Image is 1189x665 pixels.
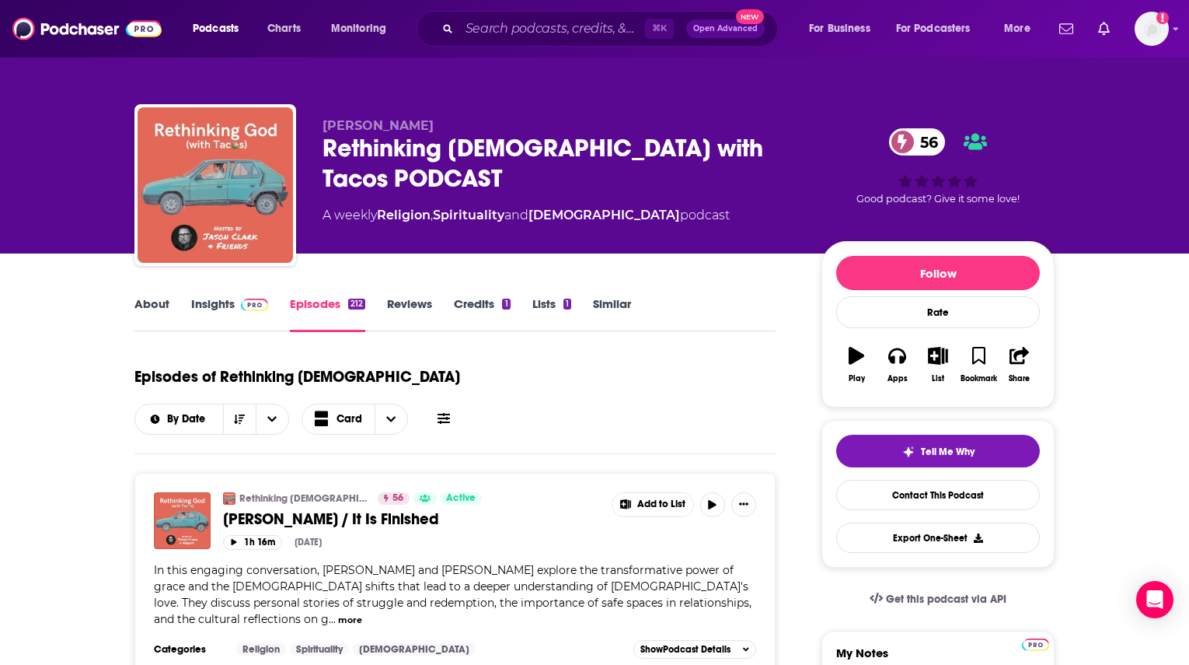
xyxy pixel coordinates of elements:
[223,535,282,550] button: 1h 16m
[431,11,793,47] div: Search podcasts, credits, & more...
[1004,18,1030,40] span: More
[223,509,601,529] a: [PERSON_NAME] / It Is Finished
[612,493,693,516] button: Show More Button
[295,537,322,548] div: [DATE]
[902,446,915,458] img: tell me why sparkle
[502,299,510,310] div: 1
[886,593,1006,606] span: Get this podcast via API
[256,404,288,434] button: open menu
[440,492,482,505] a: Active
[896,18,971,40] span: For Podcasters
[798,16,890,41] button: open menu
[640,644,730,655] span: Show Podcast Details
[887,374,908,383] div: Apps
[223,404,256,434] button: Sort Direction
[645,19,674,39] span: ⌘ K
[12,14,162,44] a: Podchaser - Follow, Share and Rate Podcasts
[1053,16,1079,42] a: Show notifications dropdown
[886,16,993,41] button: open menu
[849,374,865,383] div: Play
[241,299,268,311] img: Podchaser Pro
[836,337,877,393] button: Play
[377,208,431,222] a: Religion
[182,16,259,41] button: open menu
[693,25,758,33] span: Open Advanced
[1156,12,1169,24] svg: Add a profile image
[223,492,235,505] img: Rethinking God with Tacos PODCAST
[563,299,571,310] div: 1
[378,492,410,505] a: 56
[239,492,368,505] a: Rethinking [DEMOGRAPHIC_DATA] with Tacos PODCAST
[387,296,432,332] a: Reviews
[323,206,730,225] div: A weekly podcast
[134,296,169,332] a: About
[431,208,433,222] span: ,
[836,480,1040,510] a: Contact This Podcast
[1092,16,1116,42] a: Show notifications dropdown
[877,337,917,393] button: Apps
[290,643,349,656] a: Spirituality
[154,643,224,656] h3: Categories
[821,118,1055,215] div: 56Good podcast? Give it some love!
[731,492,756,517] button: Show More Button
[809,18,870,40] span: For Business
[993,16,1050,41] button: open menu
[154,492,211,549] a: Tullian Tchividjian / It Is Finished
[999,337,1040,393] button: Share
[686,19,765,38] button: Open AdvancedNew
[193,18,239,40] span: Podcasts
[302,404,409,435] button: Choose View
[223,509,439,529] span: [PERSON_NAME] / It Is Finished
[1022,636,1049,651] a: Pro website
[446,491,476,506] span: Active
[836,256,1040,290] button: Follow
[167,414,211,425] span: By Date
[961,374,997,383] div: Bookmark
[836,296,1040,328] div: Rate
[323,118,434,133] span: [PERSON_NAME]
[856,193,1020,205] span: Good podcast? Give it some love!
[528,208,680,222] a: [DEMOGRAPHIC_DATA]
[905,128,946,156] span: 56
[433,208,504,222] a: Spirituality
[504,208,528,222] span: and
[338,614,362,627] button: more
[454,296,510,332] a: Credits1
[633,640,756,659] button: ShowPodcast Details
[1022,639,1049,651] img: Podchaser Pro
[736,9,764,24] span: New
[320,16,406,41] button: open menu
[1135,12,1169,46] button: Show profile menu
[134,367,460,387] h1: Episodes of Rethinking [DEMOGRAPHIC_DATA]
[257,16,310,41] a: Charts
[331,18,386,40] span: Monitoring
[329,612,336,626] span: ...
[593,296,631,332] a: Similar
[336,414,362,425] span: Card
[134,404,289,435] h2: Choose List sort
[1136,581,1173,618] div: Open Intercom Messenger
[637,499,685,510] span: Add to List
[135,414,223,425] button: open menu
[1009,374,1030,383] div: Share
[290,296,365,332] a: Episodes212
[459,16,645,41] input: Search podcasts, credits, & more...
[836,435,1040,467] button: tell me why sparkleTell Me Why
[836,523,1040,553] button: Export One-Sheet
[138,107,293,263] img: Rethinking God with Tacos PODCAST
[191,296,268,332] a: InsightsPodchaser Pro
[236,643,286,656] a: Religion
[348,299,365,310] div: 212
[921,446,975,458] span: Tell Me Why
[889,128,946,156] a: 56
[1135,12,1169,46] span: Logged in as shcarlos
[1135,12,1169,46] img: User Profile
[932,374,944,383] div: List
[154,563,751,626] span: In this engaging conversation, [PERSON_NAME] and [PERSON_NAME] explore the transformative power o...
[392,491,403,506] span: 56
[532,296,571,332] a: Lists1
[857,580,1019,618] a: Get this podcast via API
